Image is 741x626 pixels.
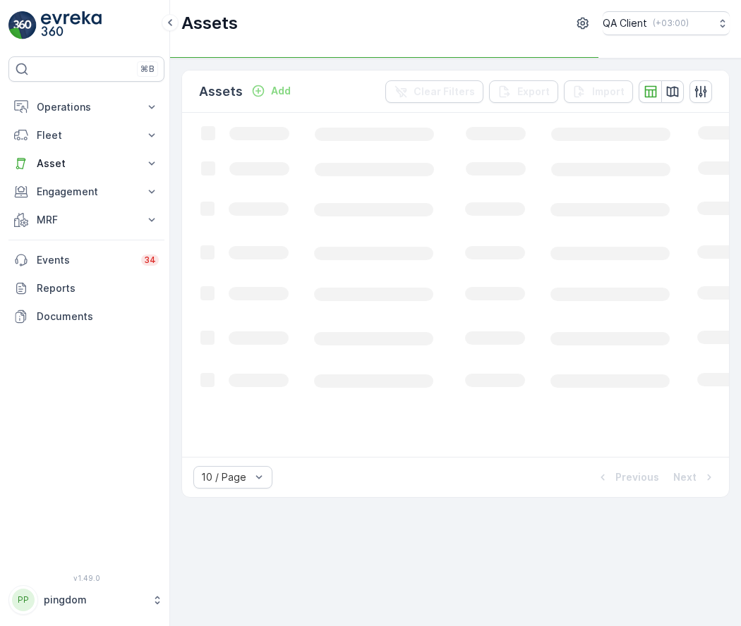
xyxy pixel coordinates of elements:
button: QA Client(+03:00) [603,11,730,35]
button: Asset [8,149,164,178]
button: Add [246,82,296,99]
p: Clear Filters [414,85,475,99]
p: QA Client [603,16,647,30]
a: Documents [8,302,164,331]
p: Engagement [37,185,136,199]
p: Events [37,253,133,267]
button: Engagement [8,178,164,206]
a: Events34 [8,246,164,274]
p: Add [271,84,291,98]
img: logo [8,11,37,39]
button: Fleet [8,121,164,149]
div: PP [12,589,35,611]
span: v 1.49.0 [8,574,164,582]
p: Asset [37,156,136,171]
p: Assets [199,82,243,102]
button: Import [564,80,633,103]
p: Next [673,470,697,484]
p: pingdom [44,593,145,607]
button: MRF [8,206,164,234]
button: PPpingdom [8,585,164,615]
p: ( +03:00 ) [653,18,689,29]
p: Documents [37,309,159,324]
button: Previous [594,469,661,486]
img: logo_light-DOdMpM7g.png [41,11,102,39]
p: ⌘B [140,63,155,75]
p: Assets [181,12,238,35]
p: Fleet [37,128,136,142]
button: Clear Filters [385,80,483,103]
p: Reports [37,281,159,295]
button: Export [489,80,558,103]
p: Export [517,85,550,99]
button: Next [672,469,718,486]
button: Operations [8,93,164,121]
a: Reports [8,274,164,302]
p: 34 [144,254,156,266]
p: Operations [37,100,136,114]
p: Import [592,85,625,99]
p: MRF [37,213,136,227]
p: Previous [615,470,659,484]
